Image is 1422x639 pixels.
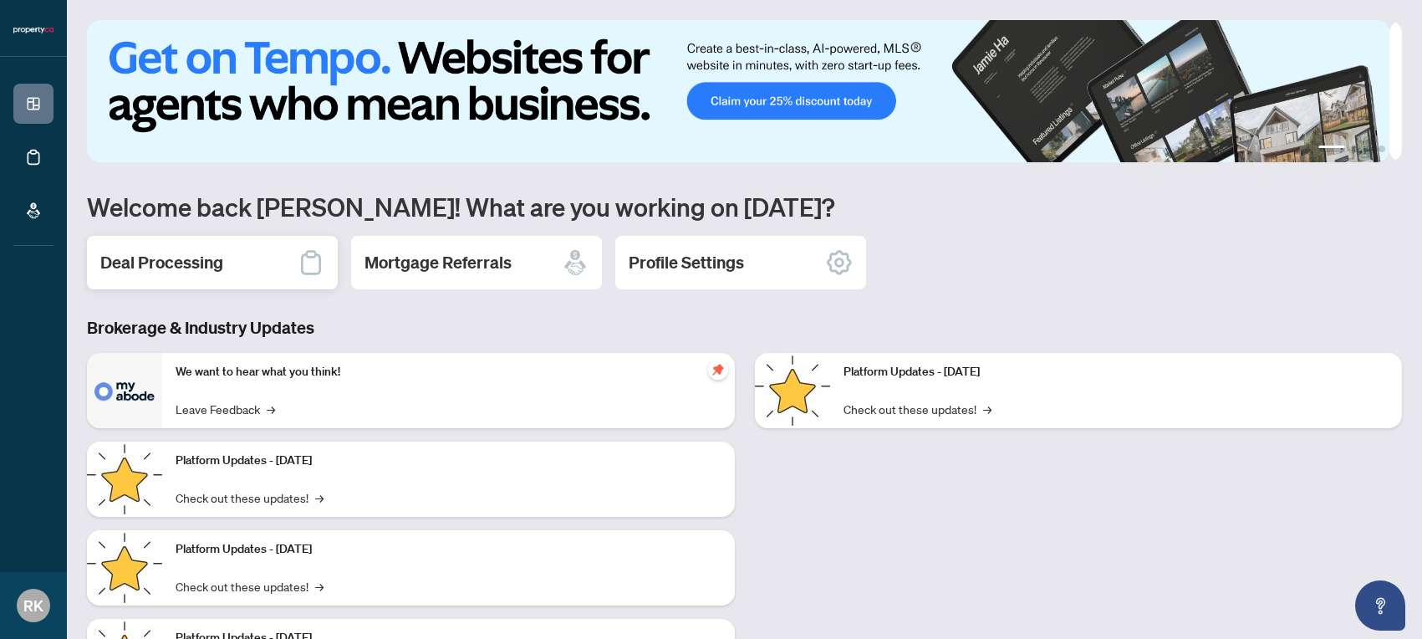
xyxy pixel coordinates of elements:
p: Platform Updates - [DATE] [176,540,721,559]
p: Platform Updates - [DATE] [844,363,1389,381]
a: Check out these updates!→ [176,577,324,596]
h2: Deal Processing [100,251,223,274]
a: Check out these updates!→ [176,488,324,507]
h1: Welcome back [PERSON_NAME]! What are you working on [DATE]? [87,191,1402,222]
h2: Profile Settings [629,251,744,274]
span: pushpin [708,360,728,380]
img: Platform Updates - June 23, 2025 [755,353,830,428]
span: → [315,488,324,507]
button: 2 [1352,146,1358,152]
a: Leave Feedback→ [176,400,275,418]
h2: Mortgage Referrals [364,251,512,274]
h3: Brokerage & Industry Updates [87,316,1402,340]
img: We want to hear what you think! [87,353,162,428]
p: Platform Updates - [DATE] [176,452,721,470]
button: 1 [1318,146,1345,152]
img: Platform Updates - September 16, 2025 [87,442,162,517]
img: Platform Updates - July 21, 2025 [87,530,162,606]
a: Check out these updates!→ [844,400,991,418]
button: 3 [1365,146,1372,152]
span: → [267,400,275,418]
p: We want to hear what you think! [176,363,721,381]
span: → [983,400,991,418]
img: Slide 0 [87,20,1389,162]
img: logo [13,25,54,35]
button: Open asap [1355,580,1405,631]
button: 4 [1379,146,1385,152]
span: RK [23,594,43,617]
span: → [315,577,324,596]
